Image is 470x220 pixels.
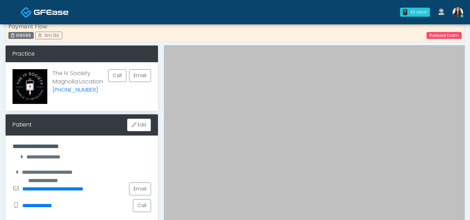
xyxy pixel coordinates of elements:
button: Call [133,199,151,212]
div: 0 [403,9,407,15]
div: 168688 [8,32,34,39]
p: The IV Society Magnolia Location [53,69,103,98]
a: Release Exam [427,32,462,39]
span: 0m 13s [45,32,59,38]
button: Open LiveChat chat widget [6,3,26,24]
div: Practice [6,46,158,62]
div: All clear! [410,9,427,15]
a: Docovia [21,1,69,23]
div: Patient [13,121,32,129]
a: Email [129,182,151,195]
img: Provider image [13,69,47,104]
strong: Payment Flow [8,23,47,31]
a: 0 All clear! [396,5,434,19]
a: Email [129,69,151,82]
a: [PHONE_NUMBER] [53,86,98,94]
img: Viral Patel, NP [453,7,463,18]
button: Edit [127,119,151,131]
img: Docovia [21,7,32,18]
img: Docovia [34,9,69,16]
button: Call [108,69,126,82]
